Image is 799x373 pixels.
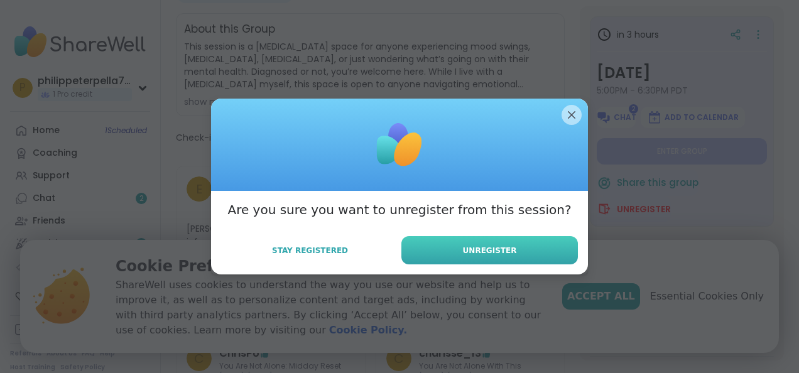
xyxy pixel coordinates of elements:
[463,245,517,256] span: Unregister
[401,236,578,264] button: Unregister
[368,114,431,176] img: ShareWell Logomark
[221,237,399,264] button: Stay Registered
[227,201,571,219] h3: Are you sure you want to unregister from this session?
[272,245,348,256] span: Stay Registered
